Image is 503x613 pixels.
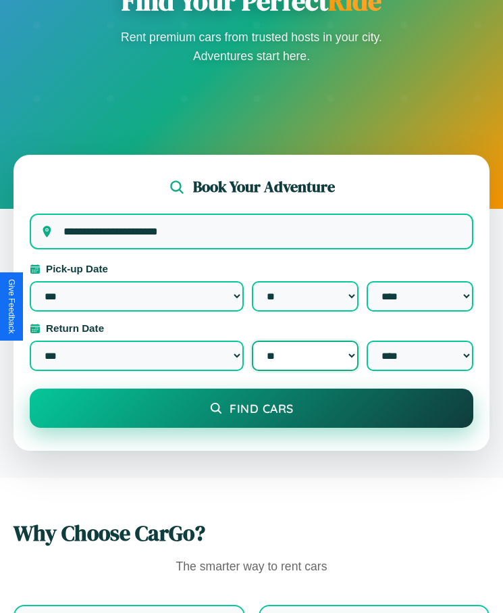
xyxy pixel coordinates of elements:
div: Give Feedback [7,279,16,334]
button: Find Cars [30,389,473,428]
label: Pick-up Date [30,263,473,274]
label: Return Date [30,322,473,334]
h2: Why Choose CarGo? [14,518,489,548]
p: Rent premium cars from trusted hosts in your city. Adventures start here. [117,28,387,66]
p: The smarter way to rent cars [14,556,489,578]
h2: Book Your Adventure [193,176,335,197]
